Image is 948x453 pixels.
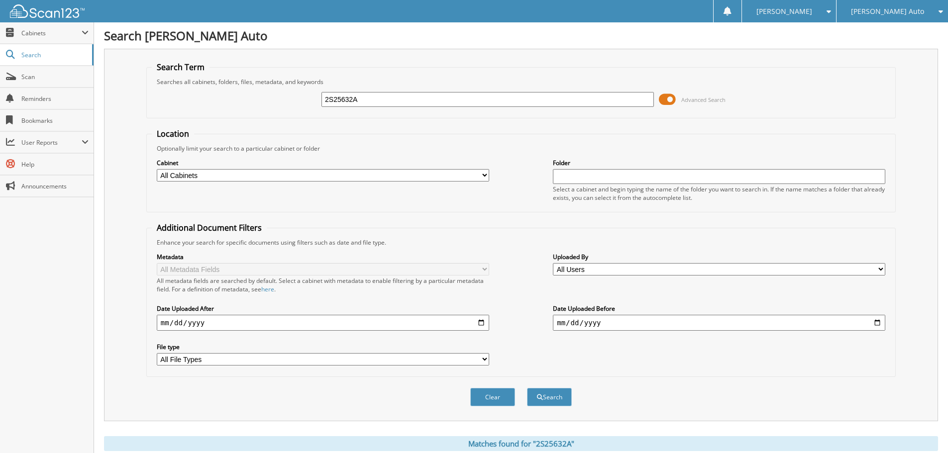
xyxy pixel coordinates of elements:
[152,128,194,139] legend: Location
[851,8,924,14] span: [PERSON_NAME] Auto
[157,276,489,293] div: All metadata fields are searched by default. Select a cabinet with metadata to enable filtering b...
[157,343,489,351] label: File type
[553,159,885,167] label: Folder
[21,51,87,59] span: Search
[21,138,82,147] span: User Reports
[527,388,572,406] button: Search
[104,27,938,44] h1: Search [PERSON_NAME] Auto
[152,222,267,233] legend: Additional Document Filters
[21,116,89,125] span: Bookmarks
[157,159,489,167] label: Cabinet
[157,253,489,261] label: Metadata
[21,182,89,190] span: Announcements
[756,8,812,14] span: [PERSON_NAME]
[261,285,274,293] a: here
[553,253,885,261] label: Uploaded By
[553,185,885,202] div: Select a cabinet and begin typing the name of the folder you want to search in. If the name match...
[553,315,885,331] input: end
[553,304,885,313] label: Date Uploaded Before
[157,304,489,313] label: Date Uploaded After
[152,238,890,247] div: Enhance your search for specific documents using filters such as date and file type.
[10,4,85,18] img: scan123-logo-white.svg
[681,96,726,103] span: Advanced Search
[152,78,890,86] div: Searches all cabinets, folders, files, metadata, and keywords
[104,436,938,451] div: Matches found for "2S25632A"
[21,29,82,37] span: Cabinets
[21,94,89,103] span: Reminders
[21,160,89,169] span: Help
[21,73,89,81] span: Scan
[152,144,890,153] div: Optionally limit your search to a particular cabinet or folder
[157,315,489,331] input: start
[152,62,210,73] legend: Search Term
[470,388,515,406] button: Clear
